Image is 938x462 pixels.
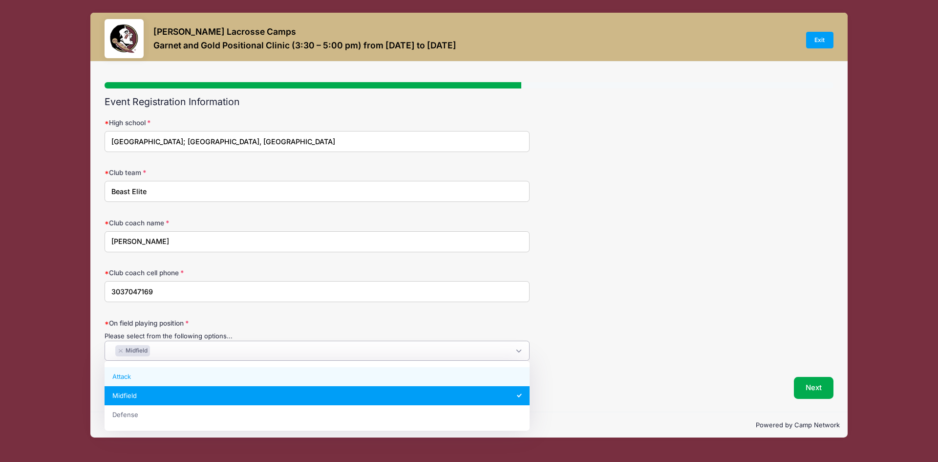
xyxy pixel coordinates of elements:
[105,168,347,177] label: Club team
[105,96,833,108] h2: Event Registration Information
[105,218,347,228] label: Club coach name
[105,318,347,328] label: On field playing position
[118,349,124,353] button: Remove item
[153,40,456,50] h3: Garnet and Gold Positional Clinic (3:30 – 5:00 pm) from [DATE] to [DATE]
[105,268,347,278] label: Club coach cell phone
[105,367,530,386] li: Attack
[98,420,840,430] p: Powered by Camp Network
[105,405,530,424] li: Defense
[105,118,347,128] label: High school
[115,345,150,356] li: Midfield
[105,386,530,405] li: Midfield
[153,26,456,37] h3: [PERSON_NAME] Lacrosse Camps
[794,377,833,399] button: Next
[126,347,148,355] span: Midfield
[806,32,833,48] a: Exit
[110,346,115,355] textarea: Search
[105,331,530,341] div: Please select from the following options...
